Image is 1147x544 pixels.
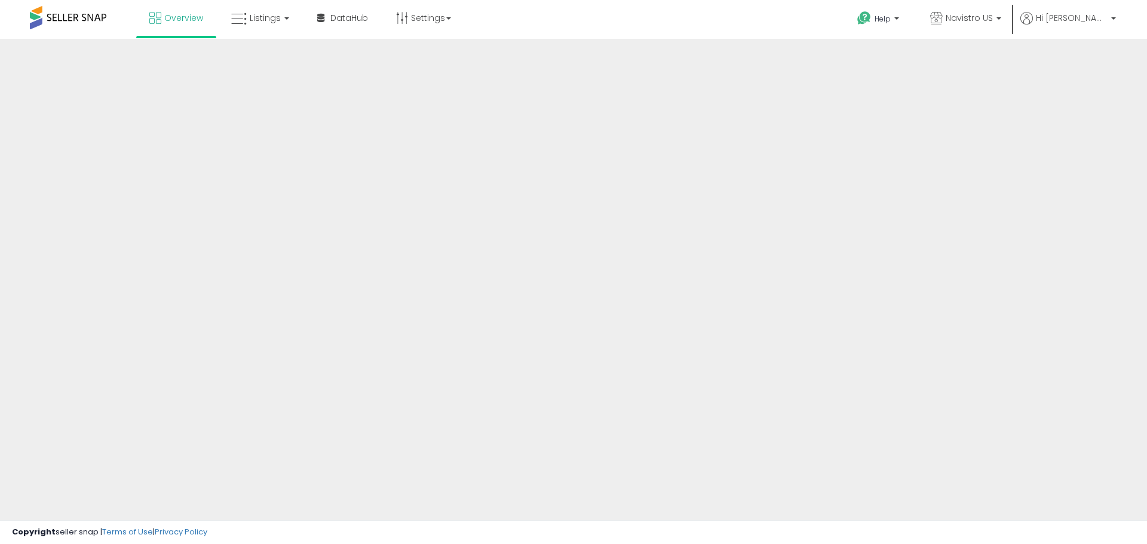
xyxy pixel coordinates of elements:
i: Get Help [857,11,872,26]
a: Hi [PERSON_NAME] [1020,12,1116,39]
span: Listings [250,12,281,24]
span: Navistro US [946,12,993,24]
span: DataHub [330,12,368,24]
a: Privacy Policy [155,526,207,537]
strong: Copyright [12,526,56,537]
span: Overview [164,12,203,24]
div: seller snap | | [12,527,207,538]
span: Hi [PERSON_NAME] [1036,12,1108,24]
span: Help [875,14,891,24]
a: Help [848,2,911,39]
a: Terms of Use [102,526,153,537]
